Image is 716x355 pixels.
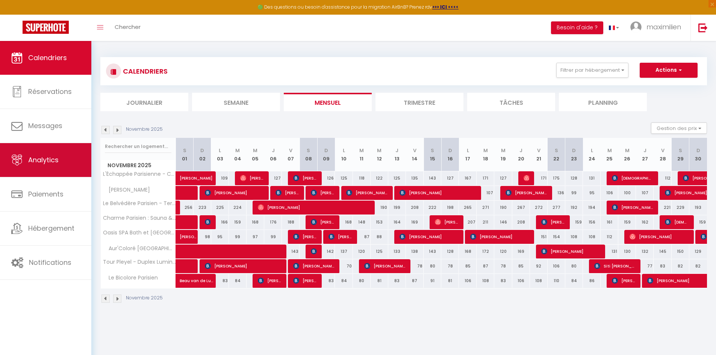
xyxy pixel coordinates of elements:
[467,93,555,111] li: Tâches
[371,171,388,185] div: 122
[441,259,459,273] div: 78
[477,201,494,215] div: 271
[689,259,707,273] div: 82
[240,171,264,185] span: [PERSON_NAME]
[406,215,424,229] div: 169
[459,215,477,229] div: 207
[335,259,353,273] div: 70
[307,147,310,154] abbr: S
[353,245,371,258] div: 120
[284,93,372,111] li: Mensuel
[494,259,512,273] div: 78
[548,171,565,185] div: 175
[229,138,247,171] th: 04
[601,186,618,200] div: 106
[636,138,654,171] th: 27
[253,147,257,154] abbr: M
[102,171,177,177] span: L'Échappée Parisienne - Canal [GEOGRAPHIC_DATA]
[229,230,247,244] div: 99
[477,171,494,185] div: 171
[388,171,406,185] div: 125
[477,259,494,273] div: 87
[282,138,300,171] th: 07
[565,274,583,288] div: 84
[494,201,512,215] div: 190
[424,201,441,215] div: 222
[353,171,371,185] div: 118
[353,215,371,229] div: 148
[583,230,601,244] div: 108
[565,138,583,171] th: 23
[229,215,247,229] div: 159
[541,215,565,229] span: [PERSON_NAME]
[548,259,565,273] div: 106
[293,171,317,185] span: [PERSON_NAME]
[506,186,547,200] span: [PERSON_NAME]
[176,201,194,215] div: 256
[335,215,353,229] div: 168
[431,147,434,154] abbr: S
[565,215,583,229] div: 159
[424,245,441,258] div: 143
[625,147,630,154] abbr: M
[183,147,186,154] abbr: S
[601,230,618,244] div: 112
[432,4,459,10] strong: >>> ICI <<<<
[636,215,654,229] div: 162
[689,138,707,171] th: 30
[353,230,371,244] div: 87
[205,259,282,273] span: [PERSON_NAME]
[665,215,689,229] span: [DEMOGRAPHIC_DATA][PERSON_NAME]
[572,147,576,154] abbr: D
[211,138,229,171] th: 03
[258,200,370,215] span: [PERSON_NAME]
[654,171,671,185] div: 112
[395,147,398,154] abbr: J
[530,274,548,288] div: 108
[548,186,565,200] div: 136
[689,201,707,215] div: 193
[317,245,335,258] div: 142
[100,93,188,111] li: Journalier
[583,201,601,215] div: 194
[494,274,512,288] div: 83
[176,138,194,171] th: 01
[371,245,388,258] div: 125
[524,171,530,185] span: [PERSON_NAME]
[23,21,69,34] img: Super Booking
[565,186,583,200] div: 99
[483,147,488,154] abbr: M
[211,201,229,215] div: 225
[102,245,177,253] span: Aur'Coloré [GEOGRAPHIC_DATA]
[530,201,548,215] div: 272
[180,270,214,284] span: Beau van de Luijtgaarden
[264,171,282,185] div: 127
[459,259,477,273] div: 85
[413,147,416,154] abbr: V
[424,138,441,171] th: 15
[317,171,335,185] div: 126
[205,215,211,229] span: [PERSON_NAME]
[530,171,548,185] div: 171
[459,171,477,185] div: 167
[102,215,177,221] span: Charme Parisien : Sauna & Jardin
[364,259,406,273] span: [PERSON_NAME]
[559,93,647,111] li: Planning
[272,147,275,154] abbr: J
[328,230,352,244] span: [PERSON_NAME]
[282,215,300,229] div: 188
[548,274,565,288] div: 110
[258,273,282,288] span: [PERSON_NAME]
[441,274,459,288] div: 81
[625,15,690,41] a: ... maximilien
[229,201,247,215] div: 224
[28,121,62,130] span: Messages
[192,93,280,111] li: Semaine
[400,230,459,244] span: [PERSON_NAME]
[406,274,424,288] div: 87
[194,138,211,171] th: 02
[28,189,64,199] span: Paiements
[583,186,601,200] div: 95
[654,245,671,258] div: 145
[512,138,530,171] th: 20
